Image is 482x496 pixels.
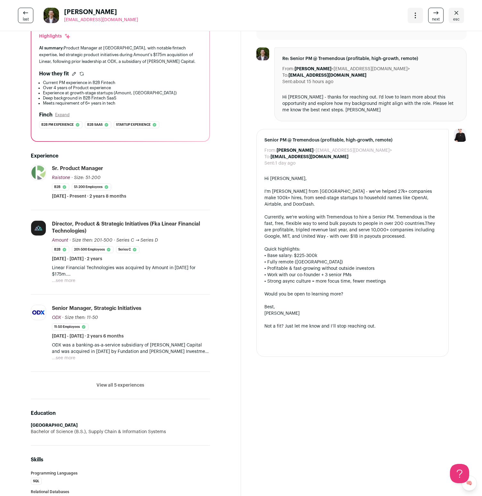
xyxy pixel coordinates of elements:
[264,175,441,182] div: Hi [PERSON_NAME],
[264,323,441,329] div: Not a fit? Just let me know and I’ll stop reaching out.
[264,265,441,272] div: • Profitable & fast-growing without outside investors
[23,17,29,22] span: last
[264,278,441,285] div: • Strong async culture = more focus time, fewer meetings
[52,265,210,278] p: Linear Financial Technologies was acquired by Amount in [DATE] for $175m.
[264,188,441,208] div: I'm [PERSON_NAME] from [GEOGRAPHIC_DATA] - we've helped 27k+ companies make 100k+ hires, from see...
[31,456,210,464] h2: Skills
[62,315,98,320] span: · Size then: 11-50
[432,17,440,22] span: next
[31,490,210,494] h3: Relational Databases
[282,66,295,72] dt: From:
[52,278,75,284] button: ...see more
[282,56,459,62] span: Re: Senior PM @ Tremendous (profitable, high-growth, remote)
[52,342,210,355] p: ODX was a banking-as-a-service subsidiary of [PERSON_NAME] Capital and was acquired in [DATE] by ...
[275,160,295,167] dd: 1 day ago
[264,147,277,154] dt: From:
[264,304,441,310] div: Best,
[116,122,151,128] span: Startup experience
[264,291,441,297] div: Would you be open to learning more?
[453,17,460,22] span: esc
[264,160,275,167] dt: Sent:
[64,17,138,23] a: [EMAIL_ADDRESS][DOMAIN_NAME]
[264,221,435,239] span: They are profitable, tripled revenue last year, and serve 10,000+ companies including Google, MIT...
[288,73,366,78] b: [EMAIL_ADDRESS][DOMAIN_NAME]
[114,237,115,244] span: ·
[31,221,46,235] img: 44e841d90e6775093b72af059a6f6e37021964882057b8d0eee7ff8caf09d92c.jpg
[64,18,138,22] span: [EMAIL_ADDRESS][DOMAIN_NAME]
[72,246,113,253] li: 201-500 employees
[277,148,313,153] b: [PERSON_NAME]
[39,45,202,65] div: Product Manager at [GEOGRAPHIC_DATA], with notable fintech expertise, led strategic product initi...
[44,8,59,23] img: c545bd90acb99c7048f14c80f79454913d0c858d1d9b4d5392f82b310155274d.jpg
[293,79,333,85] dd: about 15 hours ago
[43,80,202,85] li: Current PM experience in B2B Fintech
[87,122,103,128] span: B2b saas
[270,155,348,159] b: [EMAIL_ADDRESS][DOMAIN_NAME]
[52,246,69,253] li: B2B
[264,154,270,160] dt: To:
[282,94,459,113] div: Hi [PERSON_NAME] - thanks for reaching out. I'd love to learn more about this opportunity and exp...
[264,272,441,278] div: • Work with our co-founder + 3 senior PMs
[31,152,210,160] h2: Experience
[43,85,202,90] li: Over 4 years of Product experience
[71,175,101,180] span: · Size: 51-200
[31,471,210,475] h3: Programming Languages
[31,305,46,320] img: 0ced039ae6acdfe83ac9c176d4da7f4b5becb18bd653164204be1eb949cf1a9e.jpg
[295,66,410,72] dd: <[EMAIL_ADDRESS][DOMAIN_NAME]>
[70,238,112,243] span: · Size then: 201-500
[428,8,444,23] a: next
[18,8,33,23] a: last
[52,256,102,262] span: [DATE] - [DATE] · 2 years
[264,259,441,265] div: • Fully remote ([GEOGRAPHIC_DATA])
[52,220,210,235] div: Director, Product & Strategic Initiatives (fka Linear Financial Technologies)
[39,70,69,78] h2: How they fit
[64,8,138,17] span: [PERSON_NAME]
[43,101,202,106] li: Meets requirement of 6+ years in tech
[264,137,441,143] span: Senior PM @ Tremendous (profitable, high-growth, remote)
[31,409,210,417] h2: Education
[408,8,423,23] button: Open dropdown
[282,72,288,79] dt: To:
[461,475,477,491] a: 🧠
[264,246,441,252] div: Quick highlights:
[39,33,71,39] div: Highlights
[52,238,68,243] span: Amount
[295,67,331,71] b: [PERSON_NAME]
[31,478,42,485] li: SQL
[52,175,70,180] span: Raistone
[256,47,269,60] img: c545bd90acb99c7048f14c80f79454913d0c858d1d9b4d5392f82b310155274d.jpg
[282,79,293,85] dt: Sent:
[116,238,158,243] span: Series C → Series D
[264,252,441,259] div: • Base salary: $225-300k
[55,112,70,117] button: Expand
[31,429,210,435] div: Bachelor of Science (B.S.), Supply Chain & Information Systems
[52,315,61,320] span: ODX
[43,96,202,101] li: Deep background in B2B Fintech SaaS
[450,464,469,483] iframe: Help Scout Beacon - Open
[31,423,78,428] strong: [GEOGRAPHIC_DATA]
[449,8,464,23] a: Close
[116,246,139,253] li: Series C
[52,355,75,361] button: ...see more
[264,310,441,317] div: [PERSON_NAME]
[264,214,441,240] div: Currently, we're working with Tremendous to hire a Senior PM. Tremendous is the fast, free, flexi...
[52,184,69,191] li: B2B
[41,122,74,128] span: B2b pm experience
[96,382,144,389] button: View all 5 experiences
[52,323,88,330] li: 11-50 employees
[52,193,126,200] span: [DATE] - Present · 2 years 8 months
[31,165,46,180] img: f0933abb32af7b7d45551933cd7016efaf7b0395c10387d495627a1a56cfac6e.jpg
[52,333,124,339] span: [DATE] - [DATE] · 2 years 6 months
[39,46,64,50] span: AI summary:
[43,90,202,96] li: Experience at growth-stage startups (Amount, [GEOGRAPHIC_DATA])
[52,305,141,312] div: Senior Manager, Strategic Initiatives
[454,129,467,142] img: 9240684-medium_jpg
[39,111,53,119] h2: Finch
[52,165,103,172] div: Sr. Product Manager
[277,147,392,154] dd: <[EMAIL_ADDRESS][DOMAIN_NAME]>
[72,184,111,191] li: 51-200 employees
